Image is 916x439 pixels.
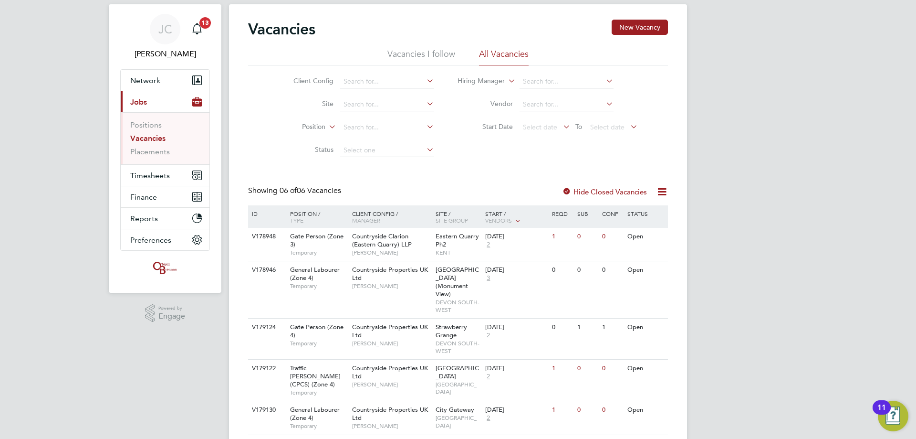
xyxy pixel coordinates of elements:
[352,381,431,388] span: [PERSON_NAME]
[187,14,207,44] a: 13
[130,147,170,156] a: Placements
[600,319,625,336] div: 1
[121,165,209,186] button: Timesheets
[436,414,481,429] span: [GEOGRAPHIC_DATA]
[250,360,283,377] div: V179122
[485,233,547,241] div: [DATE]
[130,97,147,107] span: Jobs
[121,70,209,91] button: Network
[120,14,210,60] a: JC[PERSON_NAME]
[625,261,666,279] div: Open
[600,205,625,222] div: Conf
[485,323,547,332] div: [DATE]
[436,340,481,354] span: DEVON SOUTH-WEST
[250,261,283,279] div: V178946
[433,205,483,228] div: Site /
[485,364,547,373] div: [DATE]
[120,48,210,60] span: James Crawley
[485,266,547,274] div: [DATE]
[485,274,491,282] span: 3
[158,23,172,35] span: JC
[121,208,209,229] button: Reports
[290,406,340,422] span: General Labourer (Zone 4)
[250,401,283,419] div: V179130
[130,214,158,223] span: Reports
[575,228,600,246] div: 0
[625,360,666,377] div: Open
[572,120,585,133] span: To
[290,249,347,257] span: Temporary
[248,186,343,196] div: Showing
[550,205,574,222] div: Reqd
[340,121,434,134] input: Search for...
[121,91,209,112] button: Jobs
[250,205,283,222] div: ID
[877,407,886,420] div: 11
[130,171,170,180] span: Timesheets
[290,323,343,339] span: Gate Person (Zone 4)
[130,236,171,245] span: Preferences
[520,75,614,88] input: Search for...
[279,145,333,154] label: Status
[352,216,380,224] span: Manager
[590,123,625,131] span: Select date
[352,249,431,257] span: [PERSON_NAME]
[121,186,209,207] button: Finance
[575,205,600,222] div: Sub
[158,304,185,312] span: Powered by
[121,112,209,164] div: Jobs
[279,99,333,108] label: Site
[878,401,908,431] button: Open Resource Center, 11 new notifications
[271,122,325,132] label: Position
[436,364,479,380] span: [GEOGRAPHIC_DATA]
[575,401,600,419] div: 0
[290,216,303,224] span: Type
[520,98,614,111] input: Search for...
[248,20,315,39] h2: Vacancies
[109,4,221,293] nav: Main navigation
[352,323,428,339] span: Countryside Properties UK Ltd
[250,319,283,336] div: V179124
[290,232,343,248] span: Gate Person (Zone 3)
[550,261,574,279] div: 0
[485,414,491,422] span: 2
[436,299,481,313] span: DEVON SOUTH-WEST
[340,98,434,111] input: Search for...
[290,266,340,282] span: General Labourer (Zone 4)
[290,282,347,290] span: Temporary
[352,364,428,380] span: Countryside Properties UK Ltd
[199,17,211,29] span: 13
[290,389,347,396] span: Temporary
[575,360,600,377] div: 0
[485,406,547,414] div: [DATE]
[352,340,431,347] span: [PERSON_NAME]
[158,312,185,321] span: Engage
[612,20,668,35] button: New Vacancy
[523,123,557,131] span: Select date
[458,122,513,131] label: Start Date
[436,406,474,414] span: City Gateway
[575,319,600,336] div: 1
[625,319,666,336] div: Open
[436,249,481,257] span: KENT
[550,228,574,246] div: 1
[600,228,625,246] div: 0
[130,193,157,202] span: Finance
[290,340,347,347] span: Temporary
[485,332,491,340] span: 2
[625,228,666,246] div: Open
[352,266,428,282] span: Countryside Properties UK Ltd
[550,360,574,377] div: 1
[387,48,455,65] li: Vacancies I follow
[436,323,467,339] span: Strawberry Grange
[436,232,479,248] span: Eastern Quarry Ph2
[600,360,625,377] div: 0
[290,422,347,430] span: Temporary
[352,232,412,248] span: Countryside Clarion (Eastern Quarry) LLP
[458,99,513,108] label: Vendor
[283,205,350,228] div: Position /
[479,48,529,65] li: All Vacancies
[352,422,431,430] span: [PERSON_NAME]
[280,186,341,195] span: 06 Vacancies
[340,75,434,88] input: Search for...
